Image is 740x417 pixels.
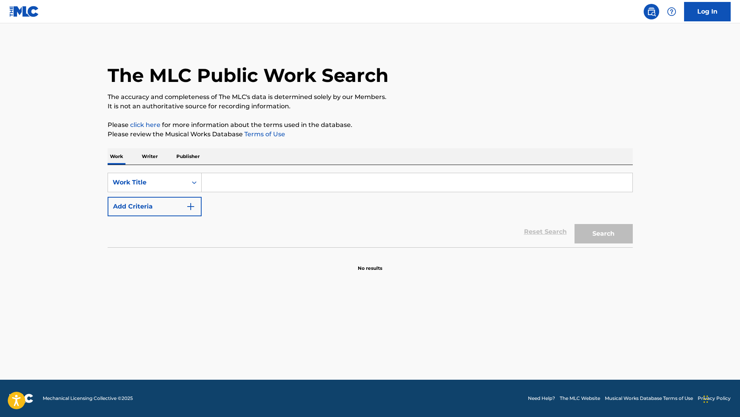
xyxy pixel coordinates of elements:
[108,64,388,87] h1: The MLC Public Work Search
[701,380,740,417] iframe: Chat Widget
[108,197,202,216] button: Add Criteria
[174,148,202,165] p: Publisher
[605,395,693,402] a: Musical Works Database Terms of Use
[113,178,183,187] div: Work Title
[664,4,679,19] div: Help
[186,202,195,211] img: 9d2ae6d4665cec9f34b9.svg
[139,148,160,165] p: Writer
[528,395,555,402] a: Need Help?
[644,4,659,19] a: Public Search
[9,394,33,403] img: logo
[358,255,382,272] p: No results
[108,92,633,102] p: The accuracy and completeness of The MLC's data is determined solely by our Members.
[698,395,731,402] a: Privacy Policy
[667,7,676,16] img: help
[647,7,656,16] img: search
[108,148,125,165] p: Work
[43,395,133,402] span: Mechanical Licensing Collective © 2025
[560,395,600,402] a: The MLC Website
[108,130,633,139] p: Please review the Musical Works Database
[703,387,708,411] div: Drag
[108,102,633,111] p: It is not an authoritative source for recording information.
[243,130,285,138] a: Terms of Use
[130,121,160,129] a: click here
[9,6,39,17] img: MLC Logo
[108,173,633,247] form: Search Form
[684,2,731,21] a: Log In
[108,120,633,130] p: Please for more information about the terms used in the database.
